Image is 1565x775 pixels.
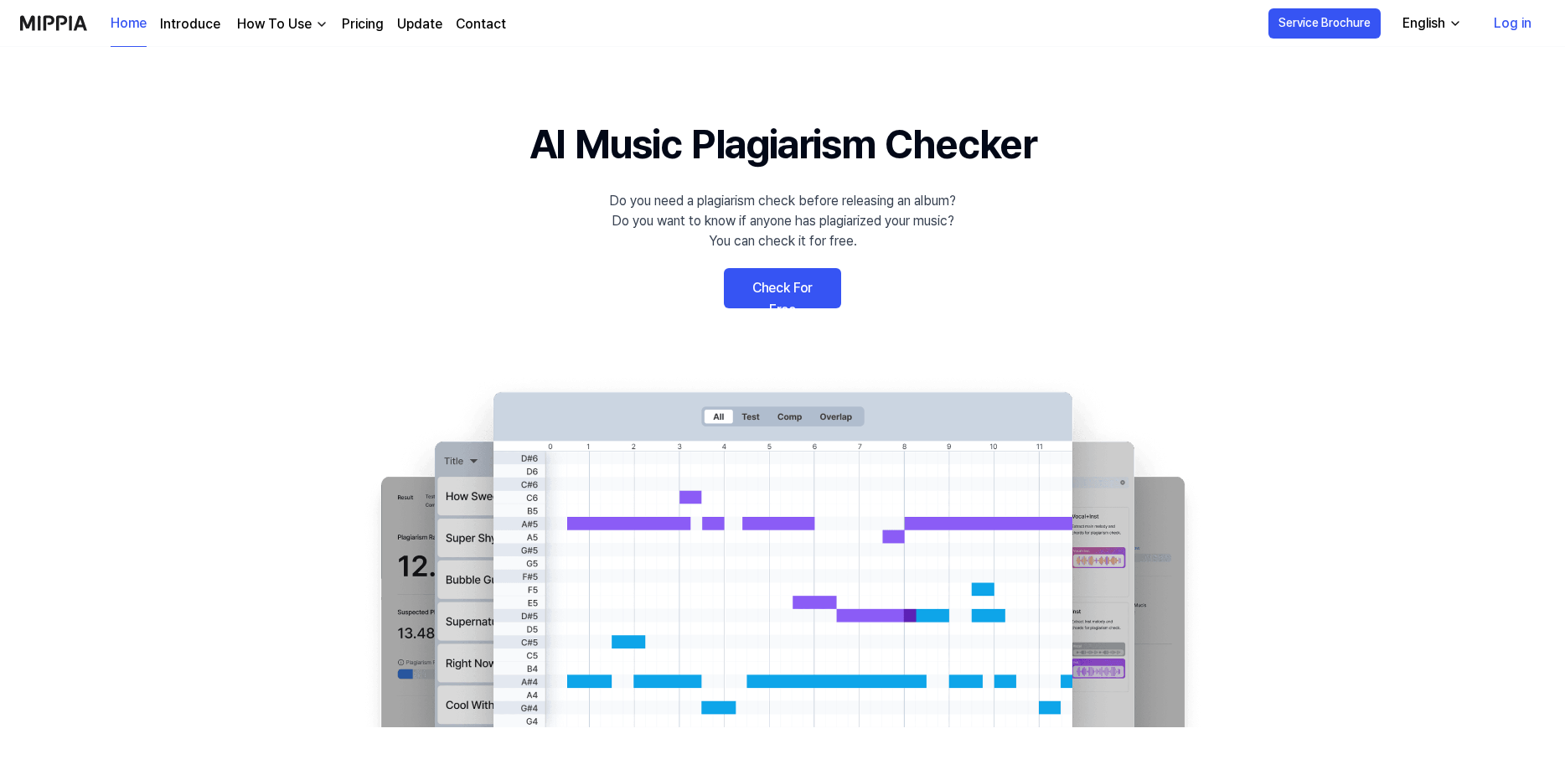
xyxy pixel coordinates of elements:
[347,375,1218,727] img: main Image
[342,14,384,34] a: Pricing
[234,14,315,34] div: How To Use
[160,14,220,34] a: Introduce
[234,14,328,34] button: How To Use
[724,268,841,308] a: Check For Free
[315,18,328,31] img: down
[1268,8,1381,39] button: Service Brochure
[397,14,442,34] a: Update
[609,191,956,251] div: Do you need a plagiarism check before releasing an album? Do you want to know if anyone has plagi...
[1399,13,1449,34] div: English
[111,1,147,47] a: Home
[529,114,1036,174] h1: AI Music Plagiarism Checker
[456,14,506,34] a: Contact
[1389,7,1472,40] button: English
